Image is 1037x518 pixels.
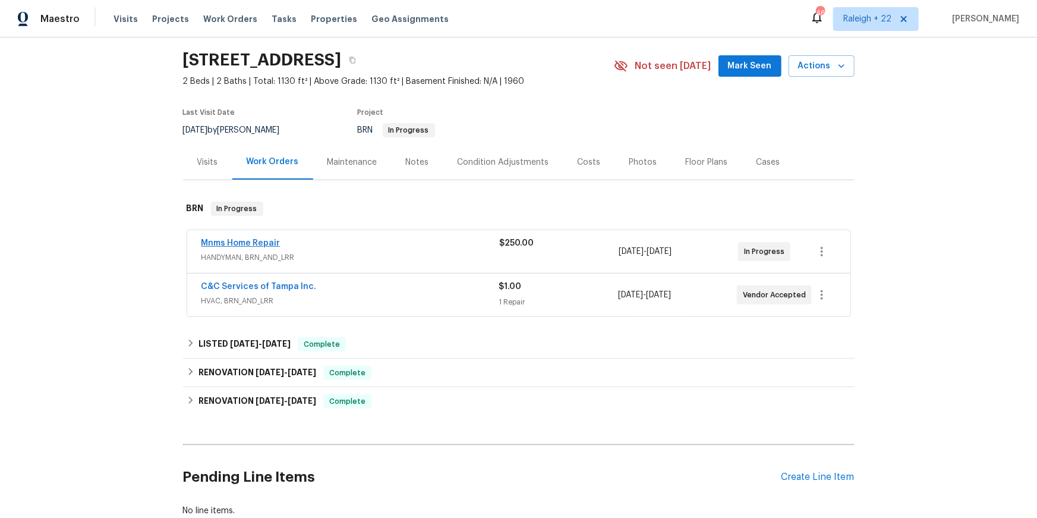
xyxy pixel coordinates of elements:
[371,13,449,25] span: Geo Assignments
[646,291,671,299] span: [DATE]
[183,109,235,116] span: Last Visit Date
[324,367,370,379] span: Complete
[183,123,294,137] div: by [PERSON_NAME]
[183,190,855,228] div: BRN In Progress
[342,49,363,71] button: Copy Address
[843,13,891,25] span: Raleigh + 22
[262,340,291,348] span: [DATE]
[406,156,429,168] div: Notes
[288,368,316,376] span: [DATE]
[198,337,291,351] h6: LISTED
[230,340,291,348] span: -
[256,397,316,405] span: -
[187,202,204,216] h6: BRN
[744,246,789,258] span: In Progress
[618,289,671,301] span: -
[256,397,284,405] span: [DATE]
[299,338,345,350] span: Complete
[201,252,500,263] span: HANDYMAN, BRN_AND_LRR
[500,239,534,247] span: $250.00
[114,13,138,25] span: Visits
[288,397,316,405] span: [DATE]
[629,156,657,168] div: Photos
[358,109,384,116] span: Project
[327,156,377,168] div: Maintenance
[183,76,614,87] span: 2 Beds | 2 Baths | Total: 1130 ft² | Above Grade: 1130 ft² | Basement Finished: N/A | 1960
[789,55,855,77] button: Actions
[947,13,1019,25] span: [PERSON_NAME]
[40,13,80,25] span: Maestro
[183,387,855,416] div: RENOVATION [DATE]-[DATE]Complete
[183,54,342,66] h2: [STREET_ADDRESS]
[578,156,601,168] div: Costs
[183,450,781,505] h2: Pending Line Items
[256,368,284,376] span: [DATE]
[197,156,218,168] div: Visits
[183,126,208,134] span: [DATE]
[272,15,297,23] span: Tasks
[183,330,855,359] div: LISTED [DATE]-[DATE]Complete
[728,59,772,74] span: Mark Seen
[203,13,257,25] span: Work Orders
[324,395,370,407] span: Complete
[718,55,781,77] button: Mark Seen
[256,368,316,376] span: -
[183,359,855,387] div: RENOVATION [DATE]-[DATE]Complete
[384,127,434,134] span: In Progress
[201,239,280,247] a: Mnms Home Repair
[201,295,499,307] span: HVAC, BRN_AND_LRR
[183,505,855,517] div: No line items.
[499,282,522,291] span: $1.00
[247,156,299,168] div: Work Orders
[798,59,845,74] span: Actions
[198,394,316,409] h6: RENOVATION
[757,156,780,168] div: Cases
[458,156,549,168] div: Condition Adjustments
[152,13,189,25] span: Projects
[635,60,711,72] span: Not seen [DATE]
[201,282,317,291] a: C&C Services of Tampa Inc.
[619,247,644,256] span: [DATE]
[499,296,618,308] div: 1 Repair
[311,13,357,25] span: Properties
[686,156,728,168] div: Floor Plans
[198,366,316,380] h6: RENOVATION
[212,203,262,215] span: In Progress
[358,126,435,134] span: BRN
[647,247,672,256] span: [DATE]
[781,472,855,483] div: Create Line Item
[619,246,672,258] span: -
[230,340,259,348] span: [DATE]
[816,7,824,19] div: 466
[743,289,811,301] span: Vendor Accepted
[618,291,643,299] span: [DATE]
